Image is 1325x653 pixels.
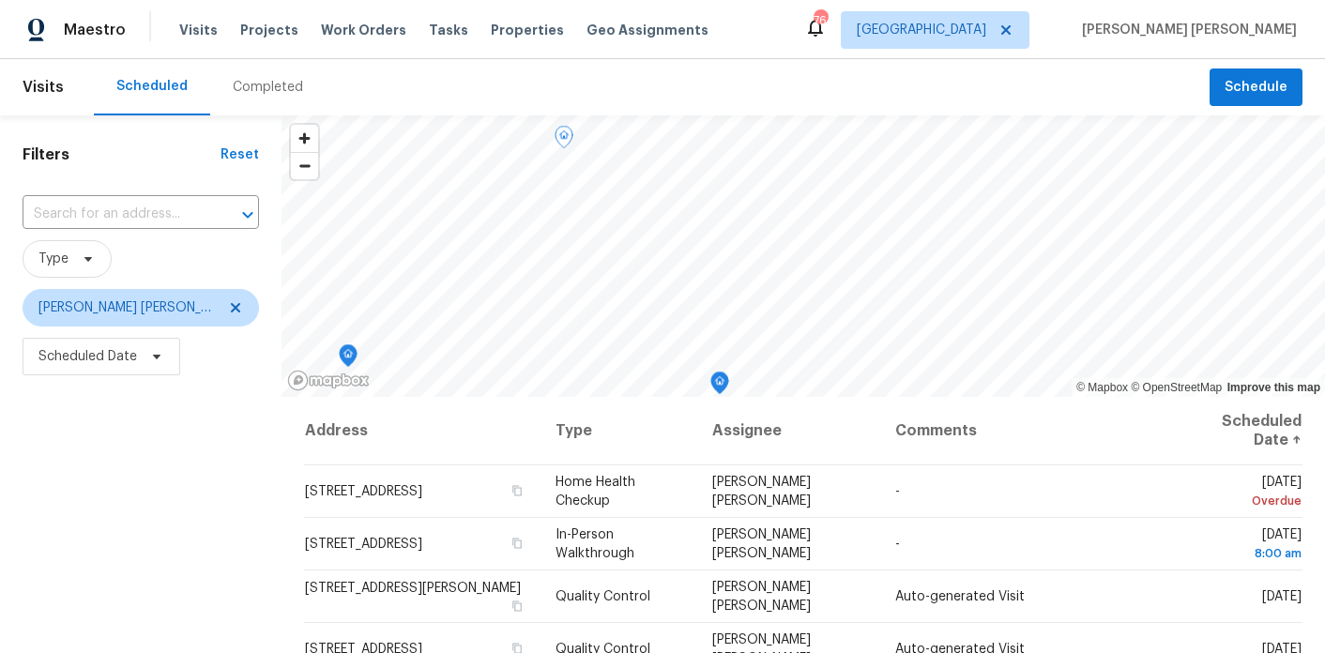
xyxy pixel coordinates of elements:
span: [PERSON_NAME] [PERSON_NAME] [1074,21,1297,39]
button: Copy Address [509,482,525,499]
span: Type [38,250,69,268]
span: Properties [491,21,564,39]
th: Address [304,397,541,465]
button: Zoom in [291,125,318,152]
button: Copy Address [509,535,525,552]
button: Schedule [1210,68,1302,107]
span: Visits [179,21,218,39]
th: Type [541,397,697,465]
div: 76 [814,11,827,30]
input: Search for an address... [23,200,206,229]
h1: Filters [23,145,221,164]
span: In-Person Walkthrough [556,528,634,560]
span: [DATE] [1195,476,1302,510]
a: Mapbox [1076,381,1128,394]
button: Copy Address [509,598,525,615]
span: [PERSON_NAME] [PERSON_NAME] [712,581,811,613]
th: Assignee [697,397,880,465]
a: OpenStreetMap [1131,381,1222,394]
span: Geo Assignments [586,21,708,39]
div: Map marker [555,126,573,155]
div: Map marker [339,344,358,373]
span: - [895,485,900,498]
span: Schedule [1225,76,1287,99]
div: 8:00 am [1195,544,1302,563]
span: - [895,538,900,551]
span: Zoom out [291,153,318,179]
th: Scheduled Date ↑ [1180,397,1302,465]
span: Projects [240,21,298,39]
a: Mapbox homepage [287,370,370,391]
div: Overdue [1195,492,1302,510]
span: Visits [23,67,64,108]
span: [PERSON_NAME] [PERSON_NAME] [712,528,811,560]
span: Maestro [64,21,126,39]
canvas: Map [282,115,1325,397]
div: Scheduled [116,77,188,96]
span: [STREET_ADDRESS] [305,485,422,498]
button: Zoom out [291,152,318,179]
span: [PERSON_NAME] [PERSON_NAME] [38,298,216,317]
span: [DATE] [1262,590,1302,603]
span: Quality Control [556,590,650,603]
span: Scheduled Date [38,347,137,366]
span: [STREET_ADDRESS] [305,538,422,551]
span: Tasks [429,23,468,37]
span: [GEOGRAPHIC_DATA] [857,21,986,39]
span: [STREET_ADDRESS][PERSON_NAME] [305,582,521,595]
span: Work Orders [321,21,406,39]
div: Completed [233,78,303,97]
div: Reset [221,145,259,164]
a: Improve this map [1227,381,1320,394]
span: Home Health Checkup [556,476,635,508]
div: Map marker [710,372,729,401]
span: [DATE] [1195,528,1302,563]
button: Open [235,202,261,228]
th: Comments [880,397,1180,465]
span: Auto-generated Visit [895,590,1025,603]
span: [PERSON_NAME] [PERSON_NAME] [712,476,811,508]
